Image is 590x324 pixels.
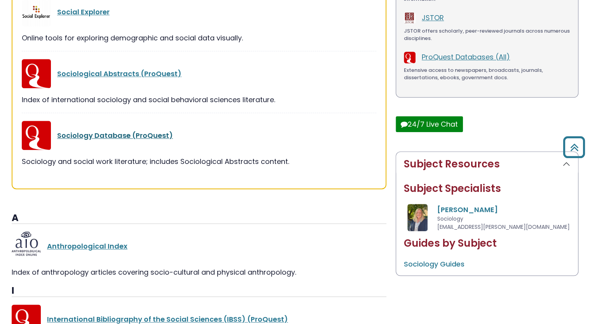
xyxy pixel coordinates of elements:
[404,66,570,82] div: Extensive access to newspapers, broadcasts, journals, dissertations, ebooks, government docs.
[57,131,173,140] a: Sociology Database (ProQuest)
[560,140,588,154] a: Back to Top
[404,259,464,269] a: Sociology Guides
[437,223,570,231] span: [EMAIL_ADDRESS][PERSON_NAME][DOMAIN_NAME]
[437,215,463,223] span: Sociology
[396,116,463,132] button: 24/7 Live Chat
[396,152,578,176] button: Subject Resources
[12,213,386,224] h3: A
[12,267,386,277] div: Index of anthropology articles covering socio-cultural and physical anthropology.
[404,237,570,249] h2: Guides by Subject
[422,52,510,62] a: ProQuest Databases (All)
[12,285,386,297] h3: I
[57,69,182,78] a: Sociological Abstracts (ProQuest)
[422,13,444,23] a: JSTOR
[57,7,110,17] a: Social Explorer
[47,241,127,251] a: Anthropological Index
[437,205,498,214] a: [PERSON_NAME]
[407,204,428,231] img: Gina Kendig Bolger
[404,183,570,195] h2: Subject Specialists
[404,27,570,42] div: JSTOR offers scholarly, peer-reviewed journals across numerous disciplines.
[22,156,376,167] div: Sociology and social work literature; includes Sociological Abstracts content.
[47,314,288,324] a: International Bibliography of the Social Sciences (IBSS) (ProQuest)
[22,33,376,43] div: Online tools for exploring demographic and social data visually.
[22,94,376,105] div: Index of international sociology and social behavioral sciences literature.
